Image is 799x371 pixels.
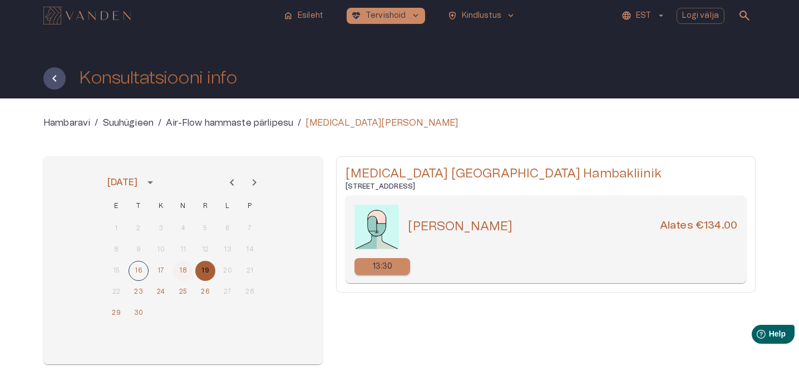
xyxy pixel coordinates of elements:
h5: [PERSON_NAME] [408,219,512,235]
div: [DATE] [107,176,137,189]
p: EST [636,10,651,22]
button: 17 [151,261,171,281]
span: neljapäev [173,195,193,217]
button: health_and_safetyKindlustuskeyboard_arrow_down [443,8,521,24]
p: Kindlustus [462,10,502,22]
button: EST [620,8,667,24]
button: calendar view is open, switch to year view [141,173,160,192]
div: 13:30 [354,258,410,275]
button: 29 [106,303,126,323]
a: Suuhügieen [103,116,154,130]
img: doctorPlaceholder-zWS651l2.jpeg [354,205,399,249]
h6: [STREET_ADDRESS] [346,182,746,191]
a: Hambaravi [43,116,90,130]
button: open search modal [733,4,756,27]
p: 13:30 [373,261,393,273]
button: 24 [151,282,171,302]
h1: Konsultatsiooni info [79,68,237,88]
span: pühapäev [240,195,260,217]
a: Navigate to homepage [43,8,274,23]
button: Tagasi [43,67,66,90]
button: 23 [129,282,149,302]
button: 16 [129,261,149,281]
button: homeEsileht [279,8,329,24]
span: health_and_safety [447,11,457,21]
a: Select new timeslot for rescheduling [354,258,410,275]
span: reede [195,195,215,217]
iframe: Help widget launcher [712,320,799,352]
span: keyboard_arrow_down [411,11,421,21]
span: teisipäev [129,195,149,217]
button: Logi välja [677,8,725,24]
h5: [MEDICAL_DATA] [GEOGRAPHIC_DATA] Hambakliinik [346,166,746,182]
h6: Alates €134.00 [660,219,737,235]
button: 26 [195,282,215,302]
button: Next month [243,171,265,194]
button: ecg_heartTervishoidkeyboard_arrow_down [347,8,425,24]
a: Air-Flow hammaste pärlipesu [166,116,293,130]
p: Tervishoid [366,10,406,22]
p: / [298,116,301,130]
button: 18 [173,261,193,281]
button: 25 [173,282,193,302]
span: esmaspäev [106,195,126,217]
p: Logi välja [682,10,719,22]
p: Esileht [298,10,323,22]
button: 30 [129,303,149,323]
p: [MEDICAL_DATA][PERSON_NAME] [305,116,458,130]
span: ecg_heart [351,11,361,21]
button: 19 [195,261,215,281]
span: kolmapäev [151,195,171,217]
span: home [283,11,293,21]
p: / [158,116,161,130]
p: / [95,116,98,130]
span: laupäev [218,195,238,217]
span: search [738,9,751,22]
span: keyboard_arrow_down [506,11,516,21]
img: Vanden logo [43,7,131,24]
